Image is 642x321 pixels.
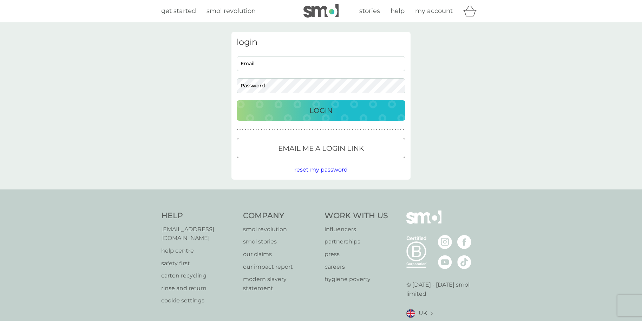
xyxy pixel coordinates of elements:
a: smol revolution [243,225,318,234]
div: basket [463,4,481,18]
p: ● [376,128,378,131]
a: partnerships [325,237,388,246]
p: ● [349,128,351,131]
p: ● [271,128,273,131]
p: ● [339,128,340,131]
p: ● [360,128,361,131]
p: ● [253,128,254,131]
p: ● [362,128,364,131]
p: ● [240,128,241,131]
span: help [391,7,405,15]
p: ● [298,128,300,131]
p: ● [269,128,270,131]
p: ● [341,128,342,131]
p: ● [277,128,278,131]
p: ● [248,128,249,131]
p: careers [325,262,388,272]
a: our claims [243,250,318,259]
a: [EMAIL_ADDRESS][DOMAIN_NAME] [161,225,236,243]
span: get started [161,7,196,15]
a: press [325,250,388,259]
span: my account [415,7,453,15]
img: smol [303,4,339,18]
p: ● [400,128,401,131]
p: ● [379,128,380,131]
a: modern slavery statement [243,275,318,293]
a: my account [415,6,453,16]
p: our impact report [243,262,318,272]
p: hygiene poverty [325,275,388,284]
p: ● [365,128,367,131]
span: reset my password [294,166,348,173]
p: ● [352,128,353,131]
img: visit the smol Tiktok page [457,255,471,269]
p: ● [282,128,284,131]
p: ● [288,128,289,131]
p: ● [368,128,369,131]
a: help [391,6,405,16]
p: ● [357,128,359,131]
p: ● [387,128,388,131]
p: ● [242,128,243,131]
p: ● [237,128,238,131]
img: smol [406,210,441,234]
p: ● [304,128,305,131]
a: stories [359,6,380,16]
h4: Company [243,210,318,221]
p: ● [285,128,286,131]
p: ● [296,128,297,131]
p: smol stories [243,237,318,246]
p: ● [317,128,319,131]
button: Email me a login link [237,138,405,158]
p: ● [347,128,348,131]
p: ● [255,128,257,131]
p: ● [263,128,265,131]
p: ● [258,128,260,131]
button: Login [237,100,405,121]
a: help centre [161,246,236,255]
span: UK [419,309,427,318]
p: ● [381,128,383,131]
p: ● [306,128,308,131]
p: ● [309,128,310,131]
p: ● [312,128,313,131]
a: carton recycling [161,271,236,280]
p: ● [355,128,356,131]
p: ● [280,128,281,131]
span: stories [359,7,380,15]
p: ● [293,128,294,131]
p: rinse and return [161,284,236,293]
p: ● [274,128,276,131]
p: ● [245,128,246,131]
p: Login [309,105,333,116]
p: ● [384,128,385,131]
a: safety first [161,259,236,268]
a: get started [161,6,196,16]
h3: login [237,37,405,47]
p: ● [266,128,268,131]
p: ● [395,128,396,131]
h4: Help [161,210,236,221]
img: visit the smol Instagram page [438,235,452,249]
p: ● [336,128,337,131]
p: ● [344,128,345,131]
p: ● [301,128,302,131]
img: visit the smol Facebook page [457,235,471,249]
img: UK flag [406,309,415,318]
p: ● [320,128,321,131]
p: ● [325,128,327,131]
button: reset my password [294,165,348,174]
img: visit the smol Youtube page [438,255,452,269]
p: ● [261,128,262,131]
a: influencers [325,225,388,234]
p: ● [328,128,329,131]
